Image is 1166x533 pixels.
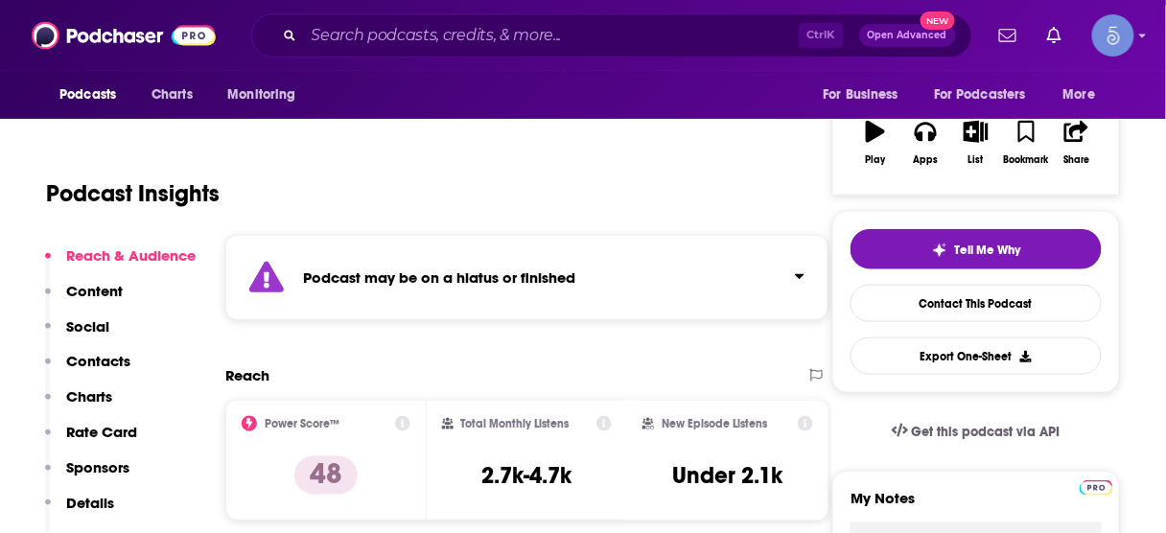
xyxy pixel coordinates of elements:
button: Bookmark [1001,108,1051,177]
h2: Reach [225,366,269,384]
span: Logged in as Spiral5-G1 [1092,14,1134,57]
button: Content [45,282,123,317]
div: Apps [914,154,939,166]
p: Social [66,317,109,336]
span: More [1063,81,1096,108]
p: Details [66,494,114,512]
button: Show profile menu [1092,14,1134,57]
a: Pro website [1080,477,1113,496]
img: Podchaser - Follow, Share and Rate Podcasts [32,17,216,54]
span: For Business [823,81,898,108]
h2: New Episode Listens [662,417,767,430]
h2: Total Monthly Listens [461,417,570,430]
span: Open Advanced [868,31,947,40]
button: open menu [46,77,141,113]
button: open menu [921,77,1054,113]
p: Sponsors [66,458,129,476]
h1: Podcast Insights [46,179,220,208]
button: open menu [809,77,922,113]
h2: Power Score™ [265,417,339,430]
a: Show notifications dropdown [991,19,1024,52]
p: 48 [294,456,358,495]
span: New [921,12,955,30]
p: Reach & Audience [66,246,196,265]
strong: Podcast may be on a hiatus or finished [303,268,575,287]
button: Sponsors [45,458,129,494]
div: Search podcasts, credits, & more... [251,13,972,58]
img: tell me why sparkle [932,243,947,258]
p: Rate Card [66,423,137,441]
a: Contact This Podcast [851,285,1102,322]
span: Ctrl K [799,23,844,48]
span: Get this podcast via API [912,424,1061,440]
section: Click to expand status details [225,235,828,320]
button: Charts [45,387,112,423]
button: tell me why sparkleTell Me Why [851,229,1102,269]
input: Search podcasts, credits, & more... [304,20,799,51]
img: Podchaser Pro [1080,480,1113,496]
div: List [968,154,984,166]
button: List [951,108,1001,177]
button: Open AdvancedNew [859,24,956,47]
h3: Under 2.1k [672,461,782,490]
p: Content [66,282,123,300]
div: Bookmark [1004,154,1049,166]
span: Charts [152,81,193,108]
button: Play [851,108,900,177]
button: Contacts [45,352,130,387]
img: User Profile [1092,14,1134,57]
a: Show notifications dropdown [1039,19,1069,52]
div: Play [866,154,886,166]
button: open menu [214,77,320,113]
button: Apps [900,108,950,177]
button: open menu [1050,77,1120,113]
p: Charts [66,387,112,406]
button: Share [1052,108,1102,177]
button: Rate Card [45,423,137,458]
a: Get this podcast via API [876,408,1076,455]
button: Social [45,317,109,353]
p: Contacts [66,352,130,370]
button: Export One-Sheet [851,337,1102,375]
a: Charts [139,77,204,113]
button: Reach & Audience [45,246,196,282]
span: Monitoring [227,81,295,108]
div: Share [1063,154,1089,166]
span: Tell Me Why [955,243,1021,258]
button: Details [45,494,114,529]
span: Podcasts [59,81,116,108]
label: My Notes [851,489,1102,522]
span: For Podcasters [934,81,1026,108]
h3: 2.7k-4.7k [481,461,571,490]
